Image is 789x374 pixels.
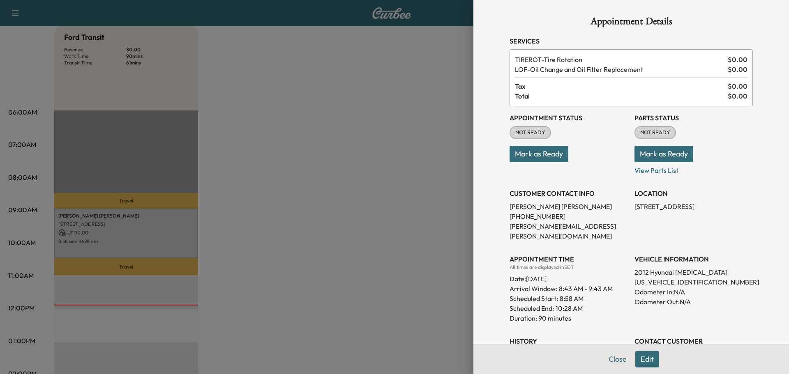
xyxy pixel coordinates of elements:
[515,64,724,74] span: Oil Change and Oil Filter Replacement
[634,146,693,162] button: Mark as Ready
[634,287,753,297] p: Odometer In: N/A
[515,91,728,101] span: Total
[510,16,753,30] h1: Appointment Details
[510,128,550,137] span: NOT READY
[728,55,747,64] span: $ 0.00
[510,271,628,284] div: Date: [DATE]
[515,81,728,91] span: Tax
[634,188,753,198] h3: LOCATION
[560,294,584,303] p: 8:58 AM
[510,113,628,123] h3: Appointment Status
[510,221,628,241] p: [PERSON_NAME][EMAIL_ADDRESS][PERSON_NAME][DOMAIN_NAME]
[728,81,747,91] span: $ 0.00
[634,202,753,211] p: [STREET_ADDRESS]
[634,277,753,287] p: [US_VEHICLE_IDENTIFICATION_NUMBER]
[510,146,568,162] button: Mark as Ready
[510,211,628,221] p: [PHONE_NUMBER]
[510,254,628,264] h3: APPOINTMENT TIME
[603,351,632,367] button: Close
[556,303,583,313] p: 10:28 AM
[510,336,628,346] h3: History
[634,113,753,123] h3: Parts Status
[510,313,628,323] p: Duration: 90 minutes
[634,254,753,264] h3: VEHICLE INFORMATION
[634,267,753,277] p: 2012 Hyundai [MEDICAL_DATA]
[728,91,747,101] span: $ 0.00
[510,36,753,46] h3: Services
[510,294,558,303] p: Scheduled Start:
[634,336,753,346] h3: CONTACT CUSTOMER
[515,55,724,64] span: Tire Rotation
[510,264,628,271] div: All times are displayed in EDT
[634,162,753,175] p: View Parts List
[510,202,628,211] p: [PERSON_NAME] [PERSON_NAME]
[634,297,753,307] p: Odometer Out: N/A
[510,284,628,294] p: Arrival Window:
[728,64,747,74] span: $ 0.00
[635,351,659,367] button: Edit
[510,303,554,313] p: Scheduled End:
[635,128,675,137] span: NOT READY
[559,284,613,294] span: 8:43 AM - 9:43 AM
[510,188,628,198] h3: CUSTOMER CONTACT INFO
